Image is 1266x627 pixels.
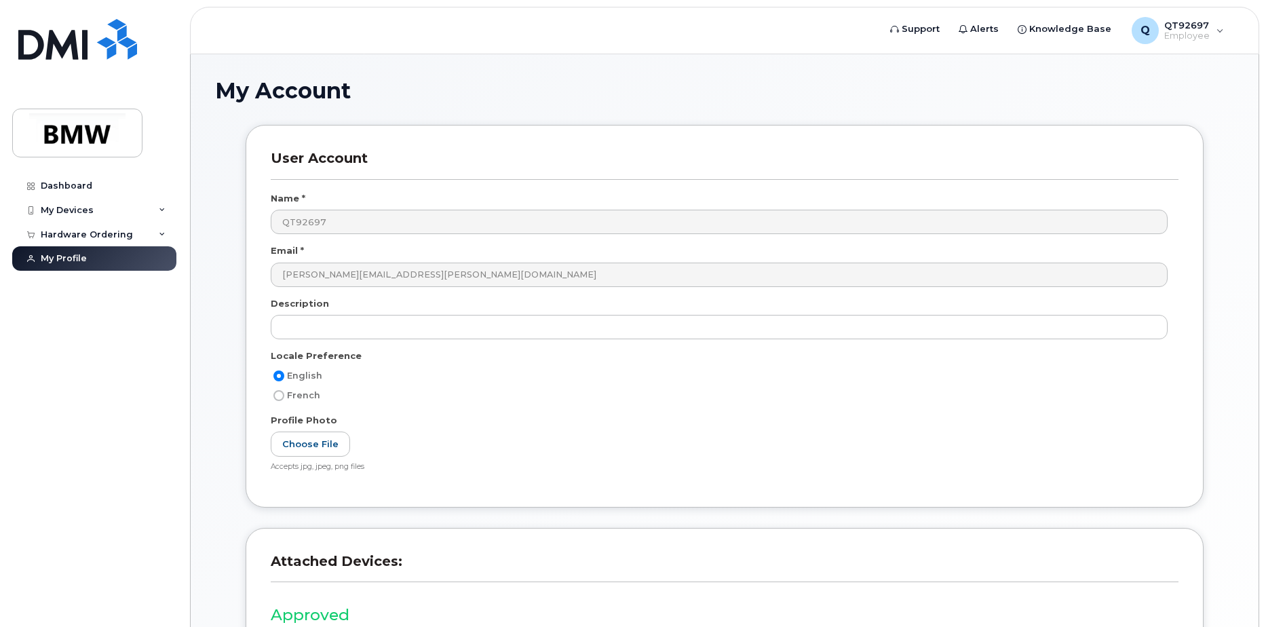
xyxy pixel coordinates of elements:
input: French [273,390,284,401]
label: Choose File [271,432,350,457]
h3: User Account [271,150,1178,179]
label: Profile Photo [271,414,337,427]
input: English [273,370,284,381]
span: English [287,370,322,381]
label: Description [271,297,329,310]
label: Name * [271,192,305,205]
label: Email * [271,244,304,257]
span: French [287,390,320,400]
h1: My Account [215,79,1234,102]
h3: Approved [271,607,1178,624]
label: Locale Preference [271,349,362,362]
h3: Attached Devices: [271,553,1178,582]
div: Accepts jpg, jpeg, png files [271,462,1168,472]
